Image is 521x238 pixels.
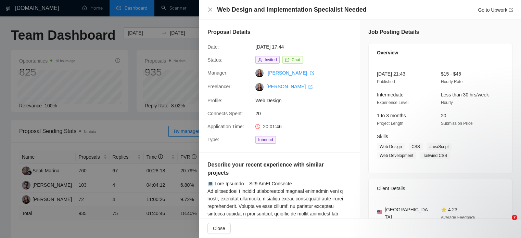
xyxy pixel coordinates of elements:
[255,136,276,144] span: Inbound
[207,57,223,63] span: Status:
[258,58,262,62] span: user-add
[441,79,462,84] span: Hourly Rate
[308,85,313,89] span: export
[207,70,228,76] span: Manager:
[213,225,225,232] span: Close
[377,134,388,139] span: Skills
[207,137,219,142] span: Type:
[207,111,243,116] span: Connects Spent:
[409,143,423,150] span: CSS
[509,8,513,12] span: export
[441,71,461,77] span: $15 - $45
[441,100,453,105] span: Hourly
[441,113,446,118] span: 20
[255,97,358,104] span: Web Design
[377,143,405,150] span: Web Design
[292,57,300,62] span: Chat
[377,100,408,105] span: Experience Level
[255,83,264,91] img: c1i1C4GbPzK8a6VQTaaFhHMDCqGgwIFFNuPMLd4kH8rZiF0HTDS5XhOfVQbhsoiF-V
[207,84,232,89] span: Freelancer:
[377,179,504,198] div: Client Details
[441,121,473,126] span: Submission Price
[377,49,398,56] span: Overview
[207,98,223,103] span: Profile:
[441,92,489,97] span: Less than 30 hrs/week
[427,143,452,150] span: JavaScript
[207,161,330,177] h5: Describe your recent experience with similar projects
[217,5,367,14] h4: Web Design and Implementation Specialist Needed
[285,58,289,62] span: message
[263,124,282,129] span: 20:01:46
[266,84,313,89] a: [PERSON_NAME] export
[310,71,314,75] span: export
[207,7,213,12] span: close
[377,210,382,214] img: 🇺🇸
[377,152,416,159] span: Web Development
[207,223,231,234] button: Close
[255,43,358,51] span: [DATE] 17:44
[478,7,513,13] a: Go to Upworkexport
[385,206,430,221] span: [GEOGRAPHIC_DATA]
[368,28,419,36] h5: Job Posting Details
[498,215,514,231] iframe: Intercom live chat
[377,121,403,126] span: Project Length
[268,70,314,76] a: [PERSON_NAME] export
[512,215,517,220] span: 7
[207,124,244,129] span: Application Time:
[255,110,358,117] span: 20
[377,71,405,77] span: [DATE] 21:43
[265,57,277,62] span: Invited
[207,28,250,36] h5: Proposal Details
[377,92,404,97] span: Intermediate
[255,124,260,129] span: clock-circle
[377,79,395,84] span: Published
[207,44,219,50] span: Date:
[420,152,450,159] span: Tailwind CSS
[207,7,213,13] button: Close
[377,113,406,118] span: 1 to 3 months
